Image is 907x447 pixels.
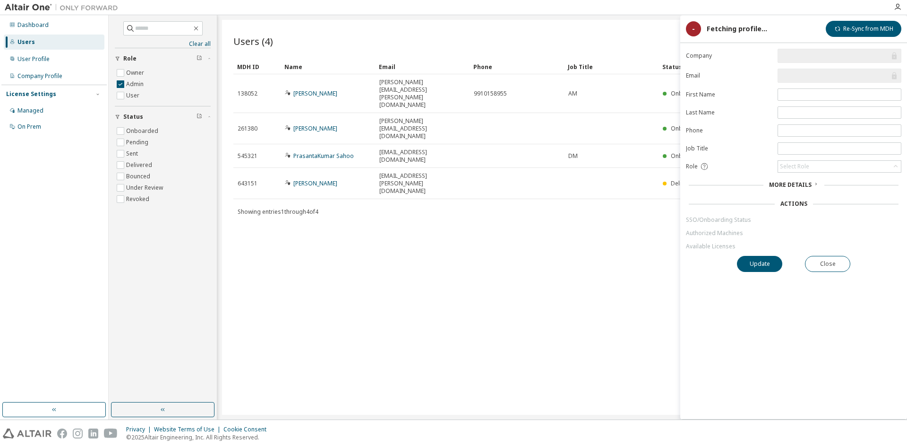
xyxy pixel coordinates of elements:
[126,433,272,441] p: © 2025 Altair Engineering, Inc. All Rights Reserved.
[707,25,767,33] div: Fetching profile...
[238,90,257,97] span: 138052
[686,52,772,60] label: Company
[474,90,507,97] span: 9910158955
[126,137,150,148] label: Pending
[237,59,277,74] div: MDH ID
[293,124,337,132] a: [PERSON_NAME]
[197,55,202,62] span: Clear filter
[126,90,141,101] label: User
[126,159,154,171] label: Delivered
[197,113,202,121] span: Clear filter
[126,79,145,90] label: Admin
[73,429,83,438] img: instagram.svg
[238,125,257,132] span: 261380
[123,55,137,62] span: Role
[686,21,701,36] div: -
[293,89,337,97] a: [PERSON_NAME]
[57,429,67,438] img: facebook.svg
[686,229,901,237] a: Authorized Machines
[686,145,772,152] label: Job Title
[473,59,560,74] div: Phone
[686,216,901,224] a: SSO/Onboarding Status
[671,179,697,187] span: Delivered
[379,117,465,140] span: [PERSON_NAME][EMAIL_ADDRESS][DOMAIN_NAME]
[17,21,49,29] div: Dashboard
[115,40,211,48] a: Clear all
[780,163,809,170] div: Select Role
[379,172,465,195] span: [EMAIL_ADDRESS][PERSON_NAME][DOMAIN_NAME]
[686,109,772,116] label: Last Name
[5,3,123,12] img: Altair One
[671,152,703,160] span: Onboarded
[671,124,703,132] span: Onboarded
[662,59,842,74] div: Status
[126,182,165,193] label: Under Review
[17,107,43,114] div: Managed
[223,426,272,433] div: Cookie Consent
[238,208,318,216] span: Showing entries 1 through 4 of 4
[17,55,50,63] div: User Profile
[293,152,354,160] a: PrasantaKumar Sahoo
[6,90,56,98] div: License Settings
[568,90,577,97] span: AM
[379,59,466,74] div: Email
[115,106,211,127] button: Status
[17,38,35,46] div: Users
[769,181,812,189] span: More Details
[123,113,143,121] span: Status
[154,426,223,433] div: Website Terms of Use
[126,171,152,182] label: Bounced
[737,256,782,272] button: Update
[238,180,257,187] span: 643151
[126,125,160,137] label: Onboarded
[379,149,465,164] span: [EMAIL_ADDRESS][DOMAIN_NAME]
[686,72,772,79] label: Email
[126,193,151,205] label: Revoked
[233,35,273,48] span: Users (4)
[686,91,772,98] label: First Name
[88,429,98,438] img: linkedin.svg
[238,152,257,160] span: 545321
[17,72,62,80] div: Company Profile
[826,21,901,37] button: Re-Sync from MDH
[686,243,901,250] a: Available Licenses
[126,67,146,79] label: Owner
[379,79,465,109] span: [PERSON_NAME][EMAIL_ADDRESS][PERSON_NAME][DOMAIN_NAME]
[780,200,807,208] div: Actions
[686,163,698,170] span: Role
[104,429,118,438] img: youtube.svg
[568,59,655,74] div: Job Title
[568,152,578,160] span: DM
[686,127,772,134] label: Phone
[115,48,211,69] button: Role
[3,429,51,438] img: altair_logo.svg
[284,59,371,74] div: Name
[671,89,703,97] span: Onboarded
[126,148,140,159] label: Sent
[805,256,850,272] button: Close
[17,123,41,131] div: On Prem
[126,426,154,433] div: Privacy
[778,161,901,172] div: Select Role
[293,179,337,187] a: [PERSON_NAME]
